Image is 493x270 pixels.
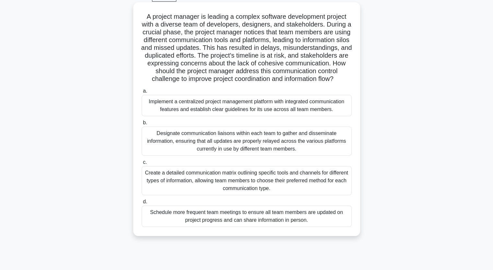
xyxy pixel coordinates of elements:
[143,120,147,125] span: b.
[143,88,147,94] span: a.
[141,13,352,83] h5: A project manager is leading a complex software development project with a diverse team of develo...
[142,166,352,195] div: Create a detailed communication matrix outlining specific tools and channels for different types ...
[142,206,352,227] div: Schedule more frequent team meetings to ensure all team members are updated on project progress a...
[143,159,147,165] span: c.
[142,127,352,156] div: Designate communication liaisons within each team to gather and disseminate information, ensuring...
[142,95,352,116] div: Implement a centralized project management platform with integrated communication features and es...
[143,199,147,204] span: d.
